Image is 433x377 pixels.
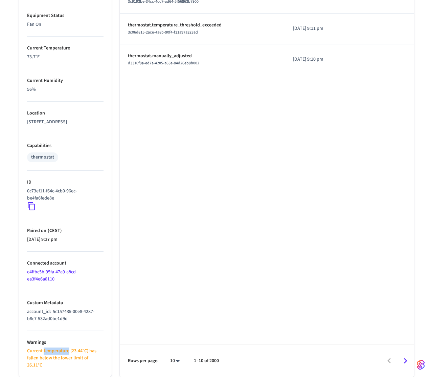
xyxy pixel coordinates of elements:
p: 73.7 °F [27,54,104,61]
p: Current temperature (23.44°C) has fallen below the lower limit of 26.11°C [27,348,104,369]
p: Capabilities [27,142,104,149]
p: 0c73ef11-f64c-4cb0-96ec-be4fa6fede8e [27,188,101,202]
p: [DATE] 9:37 pm [27,236,104,243]
img: SeamLogoGradient.69752ec5.svg [417,359,425,370]
p: thermostat.manually_adjusted [128,53,277,60]
p: Connected account [27,260,104,267]
p: Equipment Status [27,12,104,19]
span: 3c06d815-2ace-4a8b-90f4-f31a97a323ad [128,29,198,35]
p: Custom Metadata [27,299,104,307]
a: e4ffbc5b-95fa-47a9-a8cd-ea3f4e6a8110 [27,269,77,282]
p: Warnings [27,339,104,346]
p: [STREET_ADDRESS] [27,119,104,126]
p: 1–10 of 2000 [194,357,219,364]
p: ID [27,179,104,186]
span: d3310f8a-ed7a-4205-a63e-84d26eb8b002 [128,60,199,66]
p: [DATE] 9:11 pm [293,25,347,32]
button: Go to next page [397,353,413,369]
span: ( CEST ) [46,227,62,234]
p: Location [27,110,104,117]
span: 5c157435-00e8-4287-b8c7-532ad0be1d9d [27,308,94,322]
p: 56% [27,86,104,93]
p: [DATE] 9:10 pm [293,56,347,63]
p: thermostat.temperature_threshold_exceeded [128,22,277,29]
p: Current Temperature [27,45,104,52]
p: Rows per page: [128,357,159,364]
div: thermostat [31,154,54,161]
p: Paired on [27,227,104,234]
p: Fan On [27,21,104,28]
p: Current Humidity [27,77,104,84]
p: account_id : [27,308,104,322]
div: 10 [167,356,183,366]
